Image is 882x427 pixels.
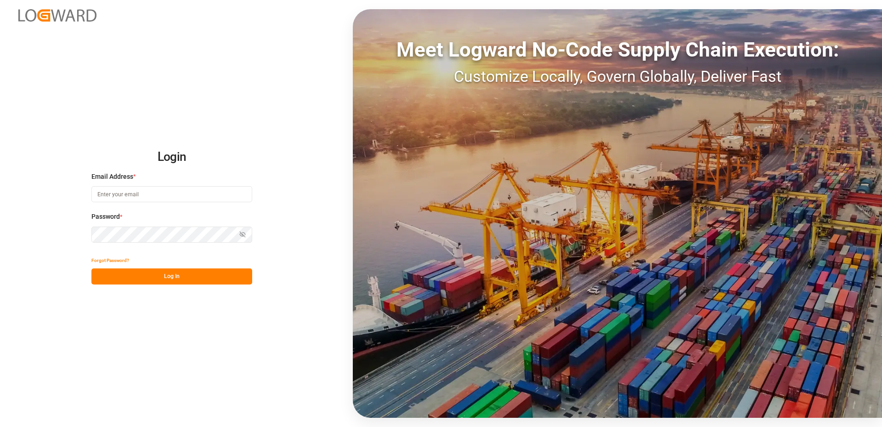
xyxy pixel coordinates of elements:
[91,142,252,172] h2: Login
[91,172,133,182] span: Email Address
[353,34,882,65] div: Meet Logward No-Code Supply Chain Execution:
[91,186,252,202] input: Enter your email
[91,252,129,268] button: Forgot Password?
[91,212,120,222] span: Password
[91,268,252,285] button: Log In
[353,65,882,88] div: Customize Locally, Govern Globally, Deliver Fast
[18,9,96,22] img: Logward_new_orange.png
